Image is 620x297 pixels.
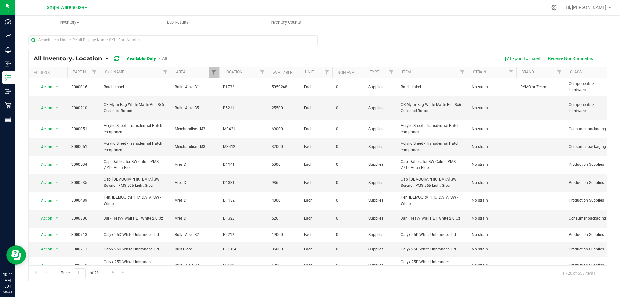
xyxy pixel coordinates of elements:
span: Acrylic Sheet - Transdermal Patch component [401,141,464,153]
span: select [53,160,61,169]
span: select [53,196,61,205]
span: 36000 [272,246,296,252]
span: select [53,124,61,133]
span: Production Supplies [569,262,609,269]
span: Action [35,143,53,152]
span: 5059268 [272,84,296,90]
span: Cap, Dablicator SW Calm - PMS 7712 Aqua Blue [401,159,464,171]
div: Actions [34,70,65,75]
a: Filter [160,67,171,78]
div: Manage settings [550,5,558,11]
span: 986 [272,180,296,186]
span: 32000 [272,144,296,150]
span: No strain [472,162,512,168]
span: D1141 [223,162,264,168]
a: Filter [257,67,268,78]
span: M3421 [223,126,264,132]
span: Calyx 25D White Unbranded Lid [401,232,464,238]
a: Strain [473,70,486,74]
span: Consumer packaging [569,216,609,222]
span: Calyx 25D White Unbranded Container [401,259,464,271]
span: Production Supplies [569,162,609,168]
span: 3000210 [71,105,96,111]
span: Each [304,262,328,269]
a: Filter [386,67,397,78]
span: Each [304,197,328,204]
button: Export to Excel [501,53,544,64]
span: 3000713 [71,246,96,252]
span: Supplies [368,262,393,269]
span: Bulk - Aisle B2 [175,232,215,238]
a: Filter [554,67,565,78]
span: 4000 [272,197,296,204]
span: Action [35,196,53,205]
span: Each [304,105,328,111]
span: 3000535 [71,180,96,186]
a: Filter [457,67,468,78]
span: Calyx 25D White Unbranded Lid [401,246,464,252]
span: Pen, [DEMOGRAPHIC_DATA] SW - White [104,195,167,207]
button: Receive Non-Cannabis [544,53,597,64]
span: Action [35,124,53,133]
span: Cap, [DEMOGRAPHIC_DATA] SW Serene - PMS 565 Light Green [401,176,464,189]
span: 5000 [272,262,296,269]
span: 25500 [272,105,296,111]
inline-svg: Inbound [5,60,11,67]
span: DYMO or Zebra [520,84,561,90]
span: Area D [175,216,215,222]
span: 69000 [272,126,296,132]
span: No strain [472,84,512,90]
span: Supplies [368,180,393,186]
span: BFL314 [223,246,264,252]
inline-svg: Retail [5,102,11,109]
span: Bulk - Aisle B1 [175,84,215,90]
span: No strain [472,180,512,186]
span: Batch Label [104,84,167,90]
a: Location [224,70,243,74]
span: M3412 [223,144,264,150]
span: 3000712 [71,262,96,269]
span: Supplies [368,216,393,222]
span: Production Supplies [569,246,609,252]
span: Acrylic Sheet - Transdermal Patch component [104,123,167,135]
span: select [53,178,61,187]
span: Production Supplies [569,232,609,238]
span: D1132 [223,197,264,204]
inline-svg: Outbound [5,88,11,95]
span: B2212 [223,232,264,238]
span: select [53,143,61,152]
span: Supplies [368,105,393,111]
span: Each [304,126,328,132]
span: select [53,261,61,270]
a: Go to the last page [119,268,128,277]
a: Go to the next page [108,268,118,277]
a: Type [370,70,379,74]
span: select [53,214,61,223]
span: 3000051 [71,126,96,132]
span: Action [35,245,53,254]
span: Batch Label [401,84,464,90]
span: 0 [336,144,361,150]
span: 0 [336,216,361,222]
span: Supplies [368,232,393,238]
span: Action [35,82,53,91]
a: Area [176,70,186,74]
span: 3000306 [71,216,96,222]
span: Acrylic Sheet - Transdermal Patch component [104,141,167,153]
span: Action [35,230,53,239]
span: Components & Hardware [569,81,609,93]
a: Inventory [15,16,124,29]
span: Each [304,180,328,186]
span: 526 [272,216,296,222]
span: Calyx 25D White Unbranded Lid [104,246,167,252]
iframe: Resource center [6,245,26,265]
span: select [53,103,61,112]
span: CR Mylar Bag White Matte Pull 8x6 Gusseted Bottom [104,102,167,114]
span: No strain [472,216,512,222]
span: Each [304,84,328,90]
span: Jar - Heavy Wall PET White 2.0 Oz [104,216,167,222]
span: 0 [336,246,361,252]
a: Available Only [127,56,156,61]
span: Area D [175,197,215,204]
span: Production Supplies [569,180,609,186]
